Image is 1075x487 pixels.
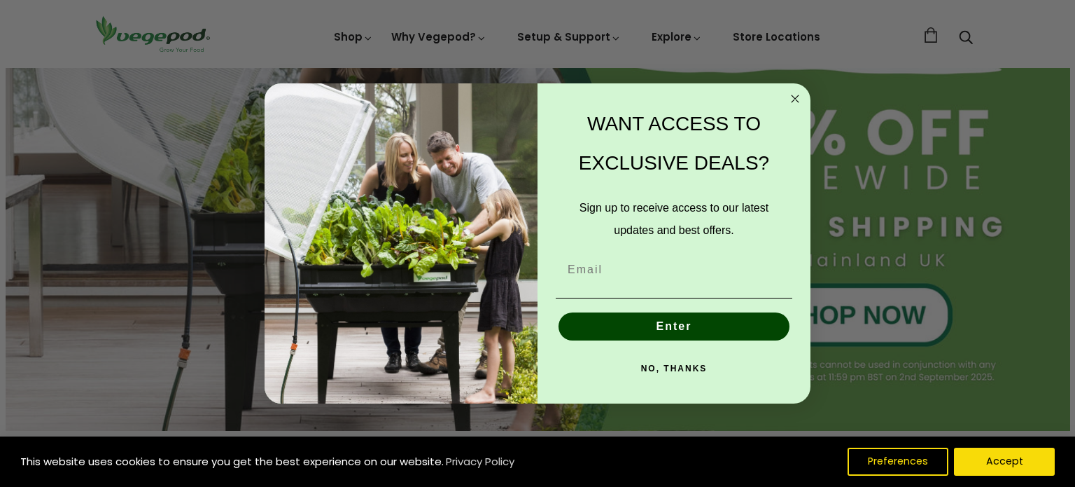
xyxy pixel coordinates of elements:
span: This website uses cookies to ensure you get the best experience on our website. [20,454,444,469]
button: Close dialog [787,90,803,107]
input: Email [556,256,792,284]
button: Preferences [848,448,948,476]
span: Sign up to receive access to our latest updates and best offers. [579,202,768,236]
a: Privacy Policy (opens in a new tab) [444,449,517,474]
button: Enter [558,313,789,341]
img: e9d03583-1bb1-490f-ad29-36751b3212ff.jpeg [265,83,537,404]
span: WANT ACCESS TO EXCLUSIVE DEALS? [579,113,769,174]
button: Accept [954,448,1055,476]
button: NO, THANKS [556,355,792,383]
